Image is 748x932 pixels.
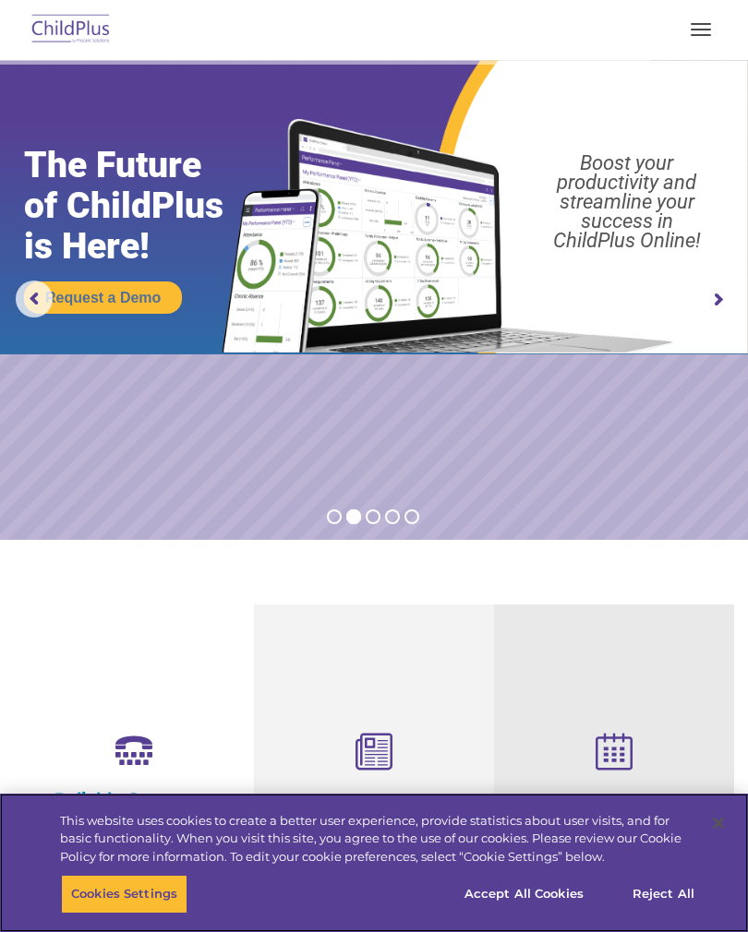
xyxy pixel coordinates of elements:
[28,789,240,830] h4: Reliable Customer Support
[24,145,263,267] rs-layer: The Future of ChildPlus is Here!
[606,875,721,914] button: Reject All
[60,812,696,866] div: This website uses cookies to create a better user experience, provide statistics about user visit...
[268,792,480,853] h4: Child Development Assessments in ChildPlus
[698,803,739,843] button: Close
[454,875,594,914] button: Accept All Cookies
[508,792,720,812] h4: Free Regional Meetings
[516,153,738,250] rs-layer: Boost your productivity and streamline your success in ChildPlus Online!
[61,875,187,914] button: Cookies Settings
[28,8,115,52] img: ChildPlus by Procare Solutions
[24,281,182,314] a: Request a Demo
